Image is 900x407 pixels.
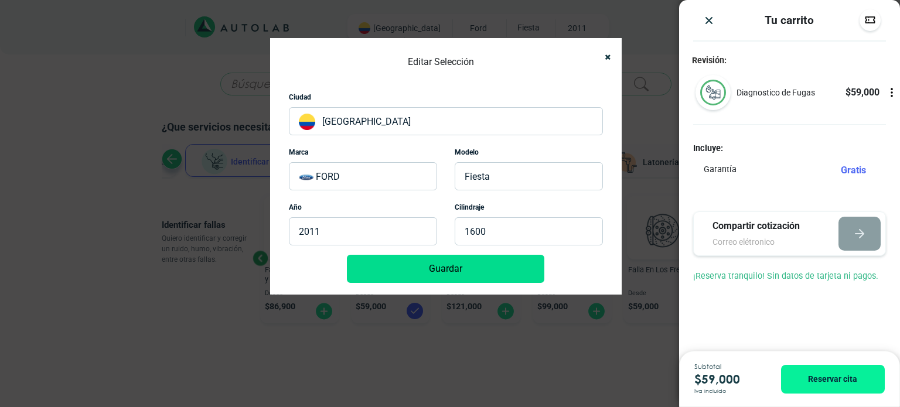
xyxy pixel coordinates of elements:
[704,163,737,176] p: Garantía
[712,236,817,248] input: Correo elétronico
[679,56,900,66] h4: Revisión:
[679,270,900,297] div: ¡Reserva tranquilo! Sin datos de tarjeta ni pagos.
[846,85,879,100] p: $ 59,000
[289,107,603,135] p: [GEOGRAPHIC_DATA]
[693,143,886,153] h4: Incluye:
[455,217,603,245] p: 1600
[347,255,544,283] button: Guardar
[289,202,302,213] label: Año
[455,162,603,190] p: FIESTA
[694,388,726,394] span: Iva incluido
[841,163,875,177] div: Gratis
[737,87,815,99] p: Diagnostico de Fugas
[455,147,479,158] label: Modelo
[289,217,437,245] p: 2011
[455,202,484,213] label: Cilindraje
[289,147,308,158] label: Marca
[408,53,474,71] h4: Editar Selección
[694,364,763,370] span: Subtotal
[694,370,763,388] p: $ 59,000
[594,44,612,70] button: Close
[712,219,817,233] p: Compartir cotización
[703,15,715,26] img: close icon
[289,92,311,102] label: Ciudad
[781,365,885,394] button: Reservar cita
[864,14,876,26] img: Descuentos code image
[703,14,715,26] button: Close
[700,80,726,105] img: diagnostic_gota-de-sangre-v3.svg
[765,13,814,27] h3: Tu carrito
